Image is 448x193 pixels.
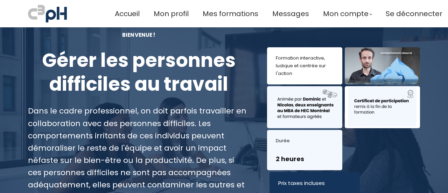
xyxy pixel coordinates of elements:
[276,137,334,145] div: Durée
[28,31,250,39] div: BIENVENUE !
[203,8,258,20] a: Mes formations
[28,49,250,96] div: Gérer les personnes difficiles au travail
[272,8,309,20] a: Messages
[276,154,334,163] h3: 2 heures
[278,179,351,188] div: Prix taxes incluses
[115,8,140,20] a: Accueil
[386,8,442,20] a: Se déconnecter
[323,8,369,20] span: Mon compte
[28,4,67,24] img: a70bc7685e0efc0bd0b04b3506828469.jpeg
[154,8,189,20] a: Mon profil
[276,54,334,77] div: Formation interactive, ludique et centrée sur l'action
